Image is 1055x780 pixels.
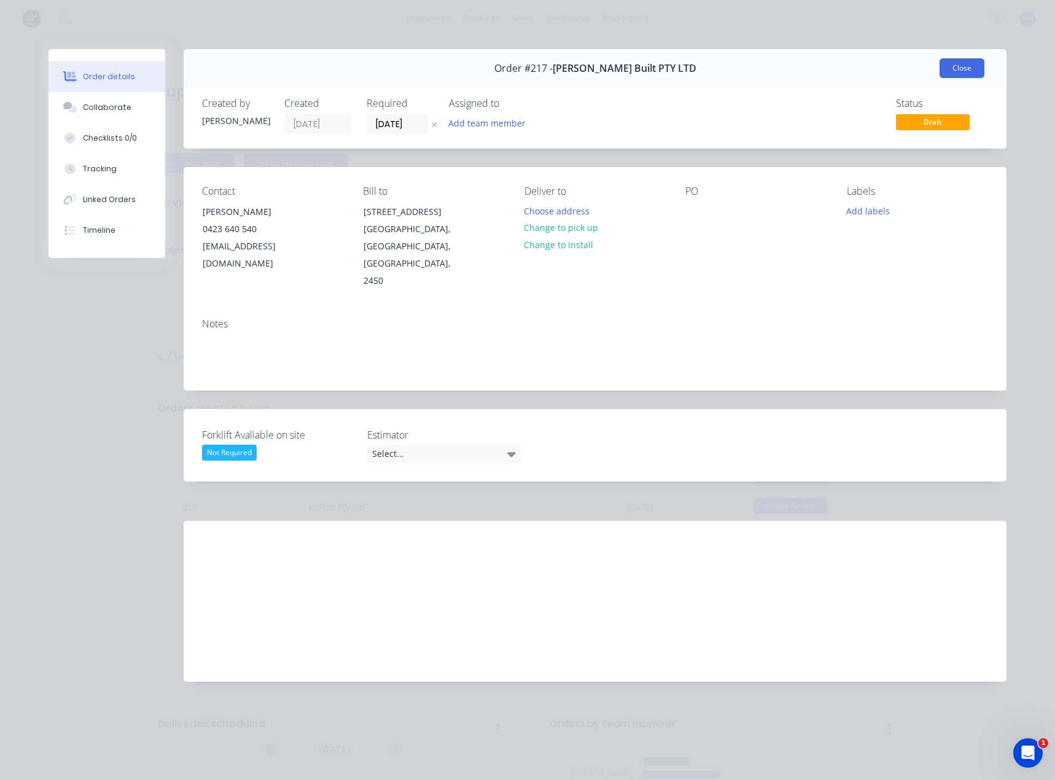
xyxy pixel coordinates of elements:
div: [PERSON_NAME]0423 640 540[EMAIL_ADDRESS][DOMAIN_NAME] [192,203,315,273]
div: Collaborate [83,102,131,113]
div: Deliver to [524,185,666,197]
div: Timeline [83,225,115,236]
div: Linked Orders [83,194,136,205]
span: [PERSON_NAME] Built PTY LTD [553,63,696,74]
button: Add team member [442,114,532,131]
div: [PERSON_NAME] [202,114,270,127]
span: 1 [1038,738,1048,748]
div: [PERSON_NAME] [203,203,305,220]
div: Contact [202,185,343,197]
div: Status [896,98,988,109]
span: Order #217 - [494,63,553,74]
button: Add team member [449,114,532,131]
div: Order details [83,71,135,82]
div: Not Required [202,445,257,461]
button: Choose address [518,203,596,219]
button: Add labels [839,203,896,219]
div: Notes [202,318,988,330]
div: Assigned to [449,98,572,109]
div: Created by [202,98,270,109]
span: Draft [896,114,970,130]
button: Tracking [49,154,165,184]
div: Checklists 0/0 [83,133,137,144]
button: Timeline [49,215,165,246]
div: 0423 640 540 [203,220,305,238]
button: Close [940,58,984,78]
div: Tracking [83,163,117,174]
button: Collaborate [49,92,165,123]
button: Change to pick up [518,219,605,236]
button: Change to install [518,236,600,252]
div: Select... [367,445,521,463]
div: [STREET_ADDRESS][GEOGRAPHIC_DATA], [GEOGRAPHIC_DATA], [GEOGRAPHIC_DATA], 2450 [353,203,476,290]
div: [EMAIL_ADDRESS][DOMAIN_NAME] [203,238,305,272]
label: Estimator [367,427,521,442]
div: [GEOGRAPHIC_DATA], [GEOGRAPHIC_DATA], [GEOGRAPHIC_DATA], 2450 [364,220,465,289]
button: Order details [49,61,165,92]
div: Bill to [363,185,504,197]
div: Required [367,98,434,109]
div: Labels [847,185,988,197]
button: Checklists 0/0 [49,123,165,154]
iframe: Intercom live chat [1013,738,1043,768]
label: Forklift Avaliable on site [202,427,356,442]
div: [STREET_ADDRESS] [364,203,465,220]
div: PO [685,185,827,197]
button: Linked Orders [49,184,165,215]
div: Created [284,98,352,109]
